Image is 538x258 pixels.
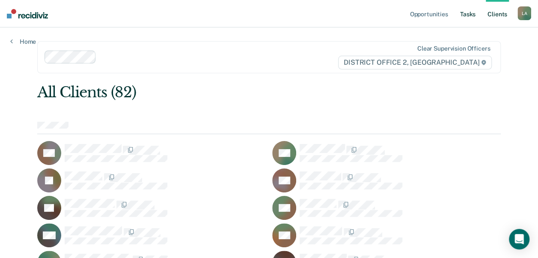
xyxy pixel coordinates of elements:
[10,38,36,45] a: Home
[509,229,529,249] div: Open Intercom Messenger
[7,9,48,18] img: Recidiviz
[338,56,492,69] span: DISTRICT OFFICE 2, [GEOGRAPHIC_DATA]
[417,45,490,52] div: Clear supervision officers
[517,6,531,20] button: LA
[37,84,408,101] div: All Clients (82)
[517,6,531,20] div: L A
